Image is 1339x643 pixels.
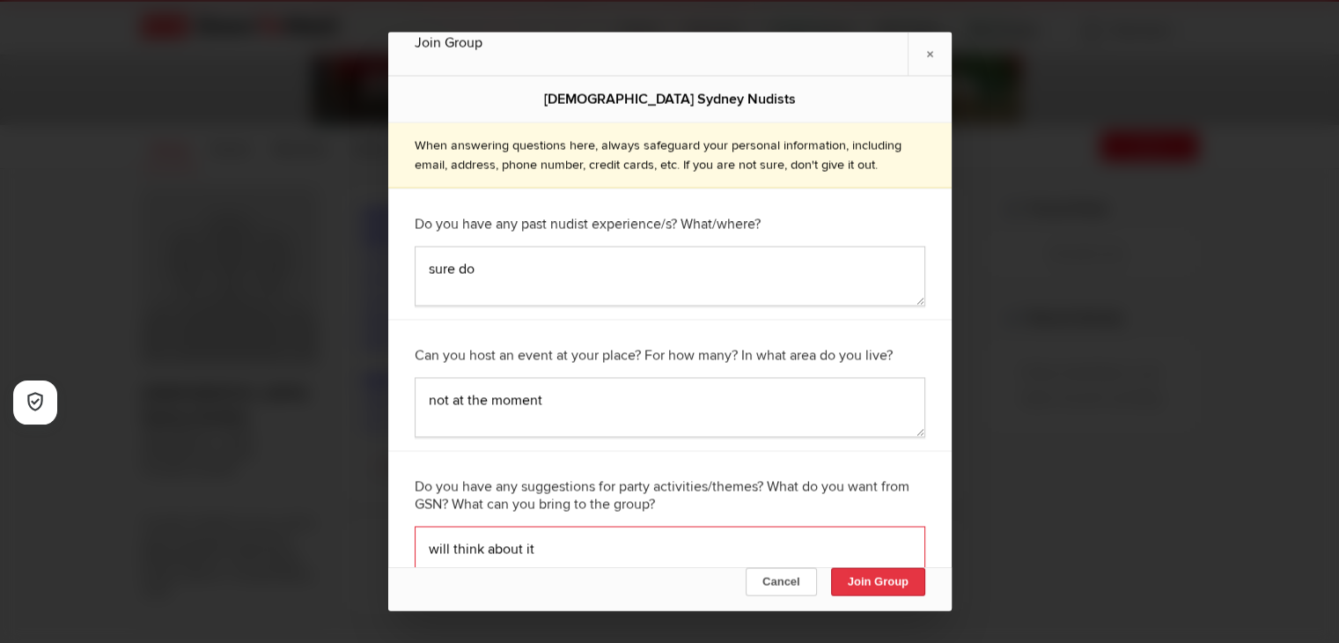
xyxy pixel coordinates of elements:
[415,334,925,378] div: Can you host an event at your place? For how many? In what area do you live?
[415,33,925,54] div: Join Group
[544,91,796,108] b: [DEMOGRAPHIC_DATA] Sydney Nudists
[830,568,924,596] button: Join Group
[908,33,952,76] a: ×
[415,137,925,174] p: When answering questions here, always safeguard your personal information, including email, addre...
[415,203,925,247] div: Do you have any past nudist experience/s? What/where?
[746,568,817,596] button: Cancel
[415,465,925,527] div: Do you have any suggestions for party activities/themes? What do you want from GSN? What can you ...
